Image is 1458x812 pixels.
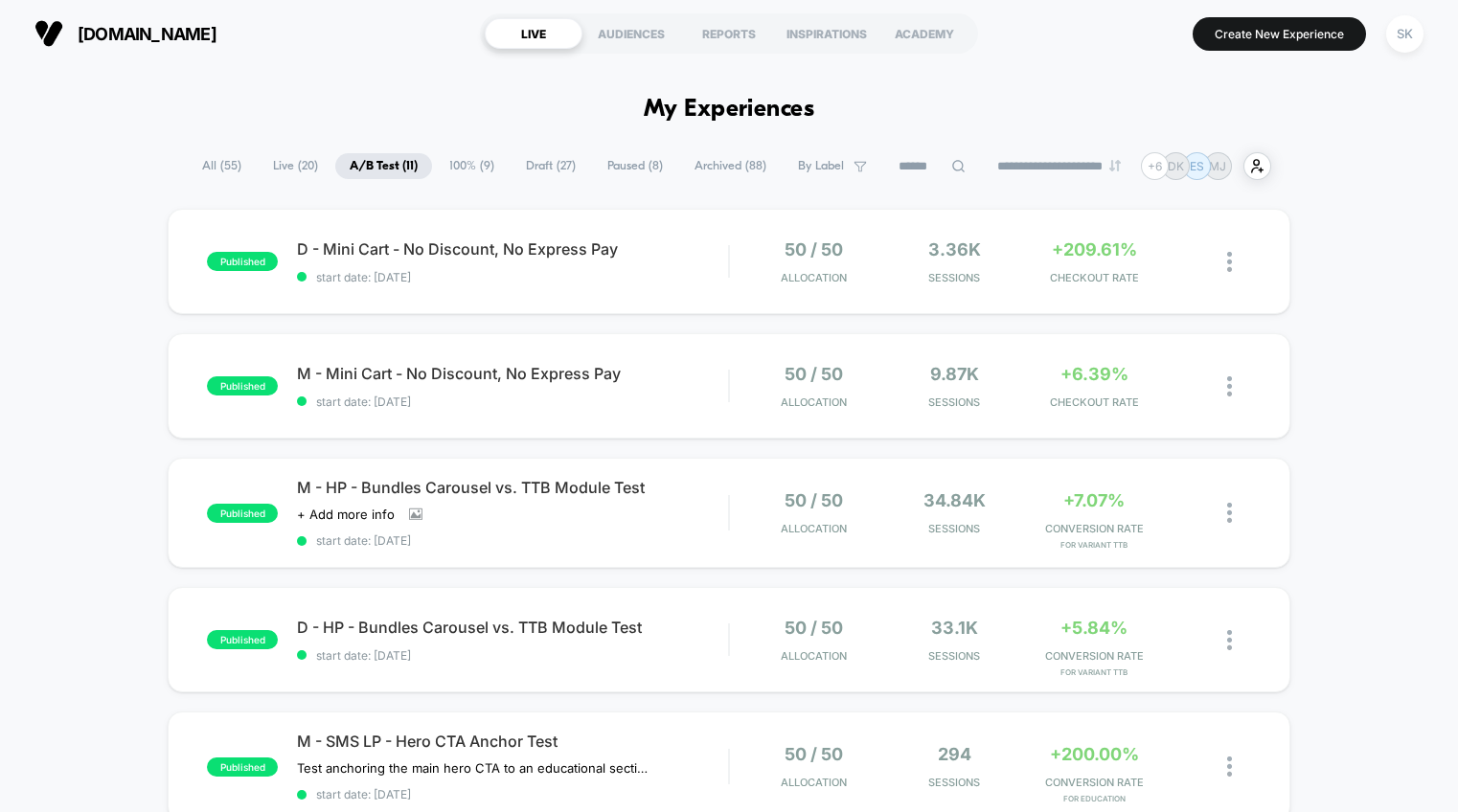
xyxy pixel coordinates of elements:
[928,239,981,259] span: 3.36k
[1029,667,1159,677] span: for Variant TTB
[680,18,778,49] div: REPORTS
[207,630,278,649] span: published
[297,732,728,751] span: M - SMS LP - Hero CTA Anchor Test
[1029,776,1159,789] span: CONVERSION RATE
[1029,271,1159,284] span: CHECKOUT RATE
[781,649,847,663] span: Allocation
[876,18,973,49] div: ACADEMY
[931,618,978,638] span: 33.1k
[1063,490,1125,510] span: +7.07%
[1029,649,1159,663] span: CONVERSION RATE
[297,787,728,801] span: start date: [DATE]
[1109,160,1121,171] img: end
[781,395,847,409] span: Allocation
[297,239,728,259] span: D - Mini Cart - No Discount, No Express Pay
[1029,395,1159,409] span: CHECKOUT RATE
[781,271,847,284] span: Allocation
[889,649,1019,663] span: Sessions
[207,757,278,777] span: published
[889,395,1019,409] span: Sessions
[785,618,843,638] span: 50 / 50
[297,760,652,776] span: Test anchoring the main hero CTA to an educational section about our method vs. TTB product detai...
[1141,152,1169,180] div: + 6
[680,153,781,179] span: Archived ( 88 )
[1227,756,1232,777] img: close
[938,744,971,764] span: 294
[1050,744,1139,764] span: +200.00%
[798,159,844,173] span: By Label
[297,395,728,409] span: start date: [DATE]
[1227,252,1232,272] img: close
[207,252,278,271] span: published
[785,490,843,510] span: 50 / 50
[1060,618,1128,638] span: +5.84%
[785,239,843,259] span: 50 / 50
[1227,376,1232,396] img: close
[1227,630,1232,650] img: close
[1227,503,1232,523] img: close
[1209,159,1226,173] p: MJ
[1060,364,1128,384] span: +6.39%
[297,533,728,548] span: start date: [DATE]
[259,153,332,179] span: Live ( 20 )
[889,271,1019,284] span: Sessions
[889,522,1019,535] span: Sessions
[1380,14,1429,54] button: SK
[297,618,728,637] span: D - HP - Bundles Carousel vs. TTB Module Test
[34,19,63,48] img: Visually logo
[297,507,395,522] span: + Add more info
[207,376,278,395] span: published
[78,24,216,44] span: [DOMAIN_NAME]
[485,18,582,49] div: LIVE
[1193,17,1366,51] button: Create New Experience
[785,744,843,764] span: 50 / 50
[1029,522,1159,535] span: CONVERSION RATE
[1052,239,1137,259] span: +209.61%
[188,153,256,179] span: All ( 55 )
[512,153,590,179] span: Draft ( 27 )
[1190,159,1204,173] p: ES
[644,96,815,124] h1: My Experiences
[335,153,432,179] span: A/B Test ( 11 )
[297,270,728,284] span: start date: [DATE]
[207,504,278,523] span: published
[781,776,847,789] span: Allocation
[1386,15,1424,53] div: SK
[297,478,728,497] span: M - HP - Bundles Carousel vs. TTB Module Test
[778,18,876,49] div: INSPIRATIONS
[930,364,979,384] span: 9.87k
[1029,540,1159,550] span: for Variant TTB
[1029,794,1159,803] span: for Education
[582,18,680,49] div: AUDIENCES
[29,18,222,49] button: [DOMAIN_NAME]
[923,490,986,510] span: 34.84k
[1168,159,1184,173] p: DK
[781,522,847,535] span: Allocation
[297,364,728,383] span: M - Mini Cart - No Discount, No Express Pay
[297,648,728,663] span: start date: [DATE]
[593,153,677,179] span: Paused ( 8 )
[889,776,1019,789] span: Sessions
[435,153,509,179] span: 100% ( 9 )
[785,364,843,384] span: 50 / 50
